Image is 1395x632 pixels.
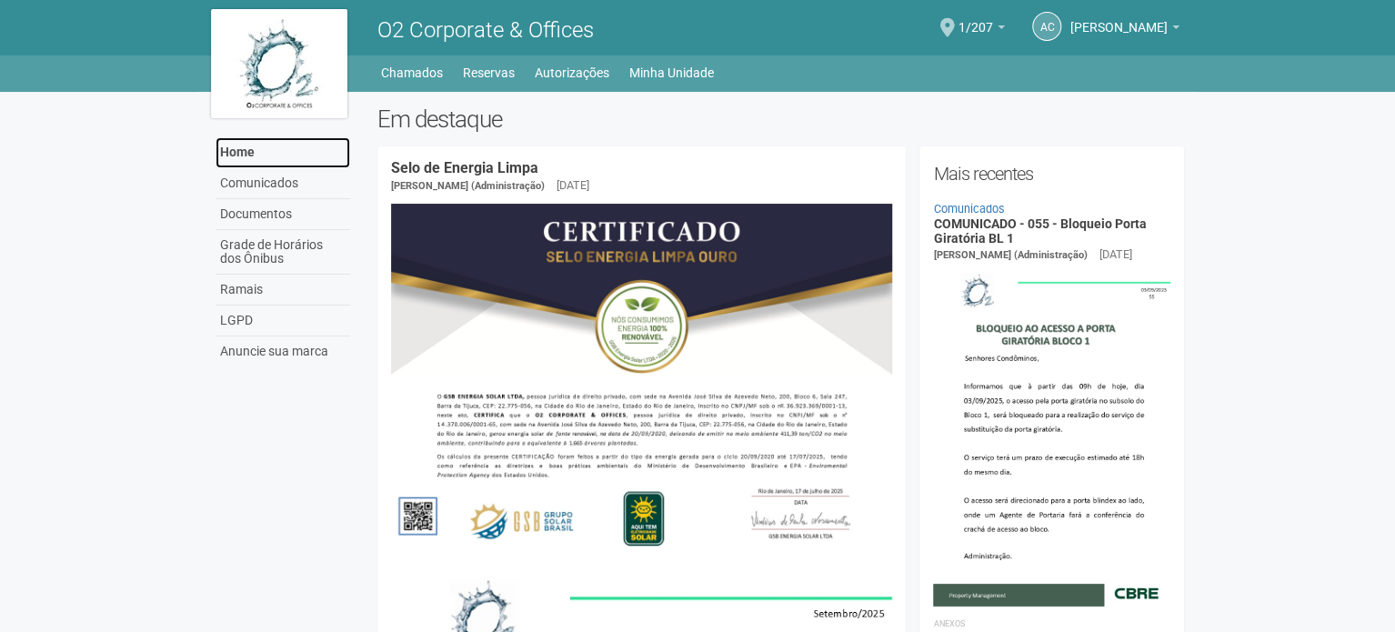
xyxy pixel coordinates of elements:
[958,3,993,35] span: 1/207
[391,159,538,176] a: Selo de Energia Limpa
[958,23,1005,37] a: 1/207
[391,204,892,558] img: COMUNICADO%20-%20054%20-%20Selo%20de%20Energia%20Limpa%20-%20P%C3%A1g.%202.jpg
[216,230,350,275] a: Grade de Horários dos Ônibus
[535,60,609,85] a: Autorizações
[629,60,714,85] a: Minha Unidade
[1099,246,1131,263] div: [DATE]
[933,264,1170,606] img: COMUNICADO%20-%20055%20-%20Bloqueio%20Porta%20Girat%C3%B3ria%20BL%201.jpg
[381,60,443,85] a: Chamados
[377,105,1184,133] h2: Em destaque
[211,9,347,118] img: logo.jpg
[1070,23,1179,37] a: [PERSON_NAME]
[216,336,350,366] a: Anuncie sua marca
[216,275,350,306] a: Ramais
[933,616,1170,632] li: Anexos
[391,180,545,192] span: [PERSON_NAME] (Administração)
[216,306,350,336] a: LGPD
[216,137,350,168] a: Home
[557,177,589,194] div: [DATE]
[463,60,515,85] a: Reservas
[377,17,594,43] span: O2 Corporate & Offices
[1070,3,1168,35] span: Andréa Cunha
[933,216,1146,245] a: COMUNICADO - 055 - Bloqueio Porta Giratória BL 1
[933,160,1170,187] h2: Mais recentes
[216,168,350,199] a: Comunicados
[1032,12,1061,41] a: AC
[933,249,1087,261] span: [PERSON_NAME] (Administração)
[933,202,1004,216] a: Comunicados
[216,199,350,230] a: Documentos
